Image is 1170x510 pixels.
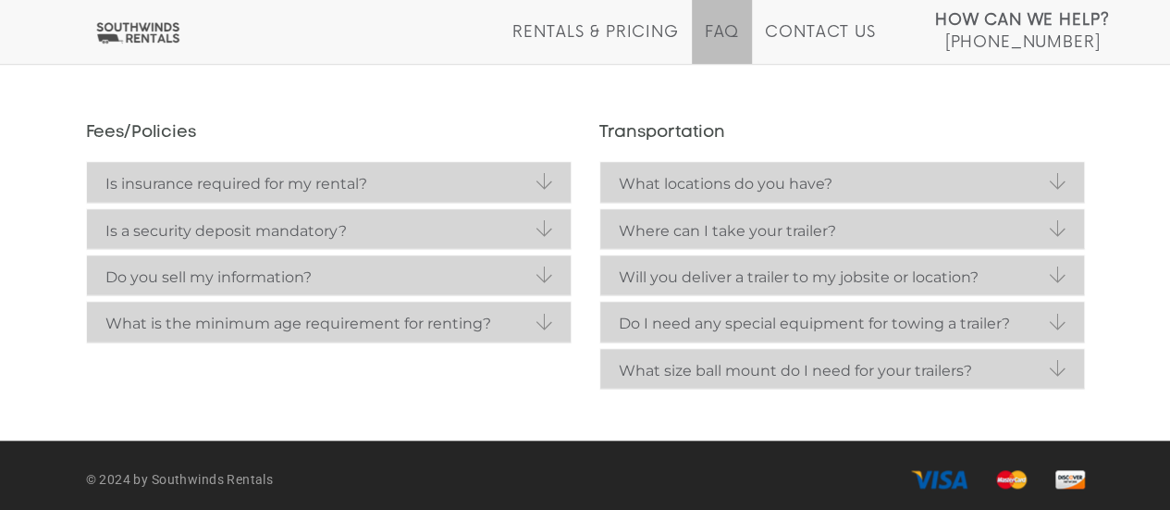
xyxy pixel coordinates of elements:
[1055,470,1085,489] img: discover
[87,209,571,249] a: Is a security deposit mandatory?
[600,209,1084,249] a: Where can I take your trailer?
[765,23,875,64] a: Contact Us
[935,9,1110,50] a: How Can We Help? [PHONE_NUMBER]
[599,124,1085,143] h3: Transportation
[512,23,678,64] a: Rentals & Pricing
[92,21,183,44] img: Southwinds Rentals Logo
[87,302,571,342] a: What is the minimum age requirement for renting?
[619,265,1065,290] strong: Will you deliver a trailer to my jobsite or location?
[619,358,1065,383] strong: What size ball mount do I need for your trailers?
[600,349,1084,389] a: What size ball mount do I need for your trailers?
[600,255,1084,295] a: Will you deliver a trailer to my jobsite or location?
[619,171,1065,196] strong: What locations do you have?
[105,218,552,243] strong: Is a security deposit mandatory?
[87,162,571,202] a: Is insurance required for my rental?
[911,470,967,489] img: visa
[996,470,1027,489] img: master card
[619,218,1065,243] strong: Where can I take your trailer?
[105,311,552,336] strong: What is the minimum age requirement for renting?
[87,255,571,295] a: Do you sell my information?
[705,23,740,64] a: FAQ
[944,33,1100,52] span: [PHONE_NUMBER]
[600,162,1084,202] a: What locations do you have?
[86,124,572,143] h3: Fees/Policies
[105,171,552,196] strong: Is insurance required for my rental?
[619,311,1065,336] strong: Do I need any special equipment for towing a trailer?
[105,265,552,290] strong: Do you sell my information?
[600,302,1084,342] a: Do I need any special equipment for towing a trailer?
[935,11,1110,30] strong: How Can We Help?
[86,472,274,487] strong: © 2024 by Southwinds Rentals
